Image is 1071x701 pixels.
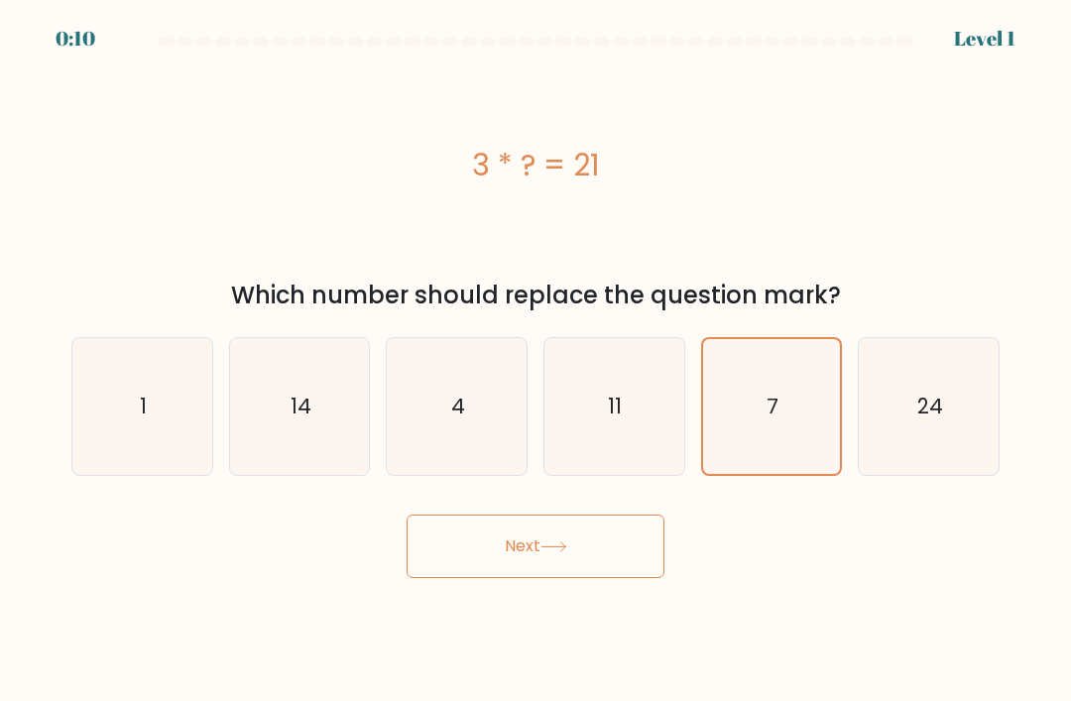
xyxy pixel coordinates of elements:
text: 7 [767,393,778,420]
text: 24 [917,392,943,420]
div: 3 * ? = 21 [71,143,1000,187]
div: Which number should replace the question mark? [83,278,988,313]
text: 11 [609,392,623,420]
text: 14 [291,392,311,420]
button: Next [407,515,664,578]
text: 1 [140,392,147,420]
div: 0:10 [56,24,95,54]
div: Level 1 [954,24,1015,54]
text: 4 [451,392,465,420]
